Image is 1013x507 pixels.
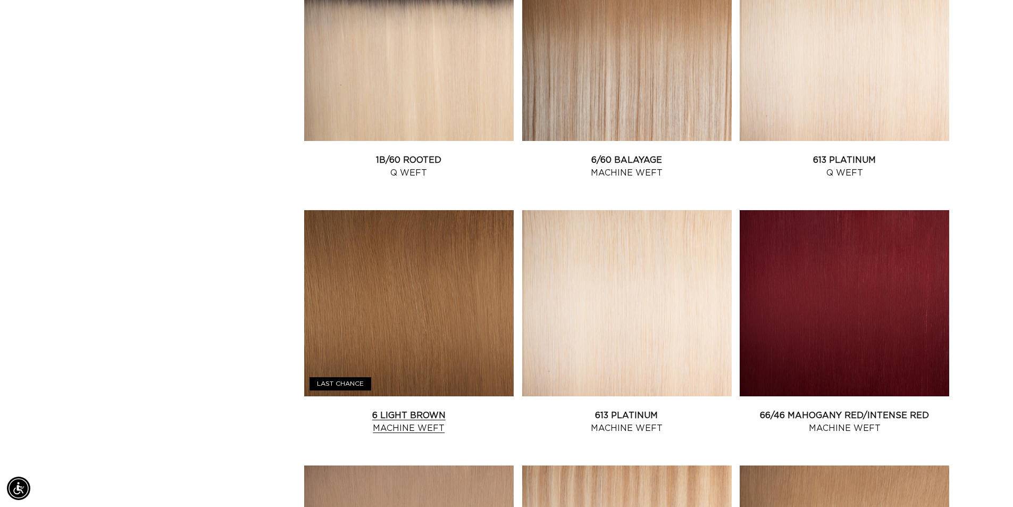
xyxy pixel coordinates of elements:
a: 6 Light Brown Machine Weft [304,409,514,435]
iframe: Chat Widget [960,456,1013,507]
a: 1B/60 Rooted Q Weft [304,154,514,179]
a: 6/60 Balayage Machine Weft [522,154,732,179]
a: 66/46 Mahogany Red/Intense Red Machine Weft [740,409,949,435]
a: 613 Platinum Q Weft [740,154,949,179]
a: 613 Platinum Machine Weft [522,409,732,435]
div: Accessibility Menu [7,477,30,500]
